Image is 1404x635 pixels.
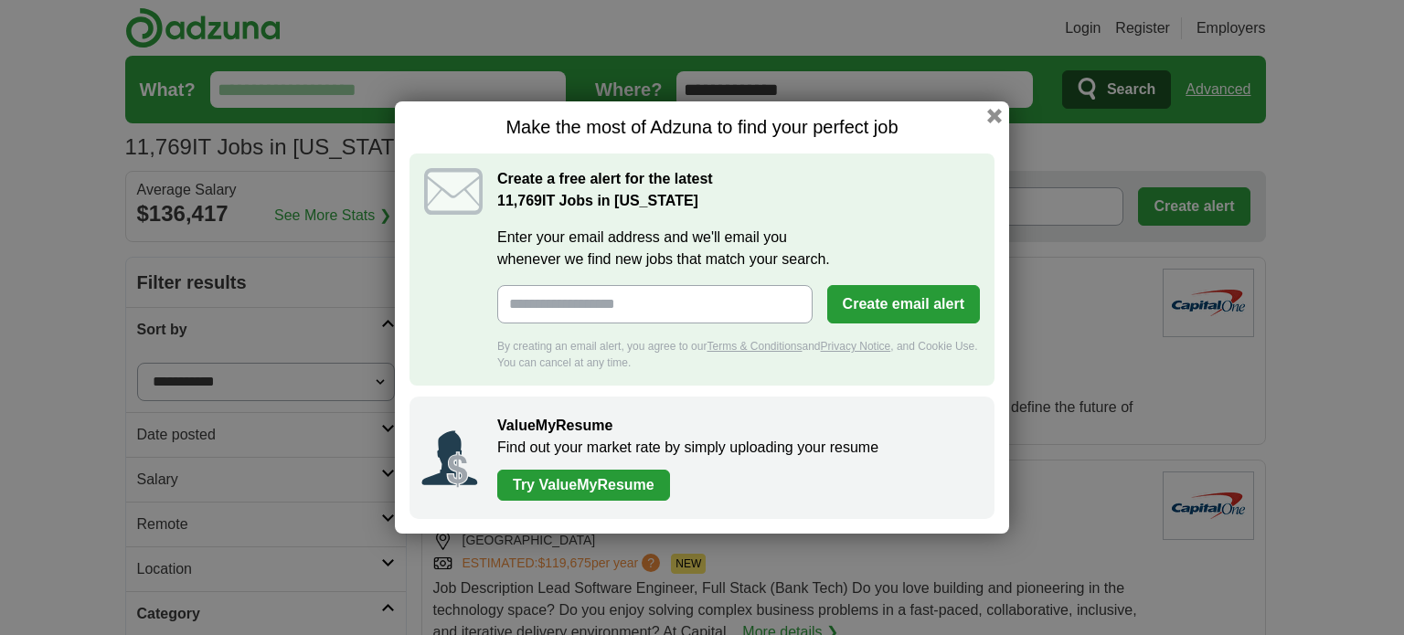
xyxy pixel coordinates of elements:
[821,340,891,353] a: Privacy Notice
[497,193,698,208] strong: IT Jobs in [US_STATE]
[424,168,483,215] img: icon_email.svg
[409,116,994,139] h1: Make the most of Adzuna to find your perfect job
[497,190,542,212] span: 11,769
[497,470,670,501] a: Try ValueMyResume
[497,168,980,212] h2: Create a free alert for the latest
[497,227,980,270] label: Enter your email address and we'll email you whenever we find new jobs that match your search.
[497,415,976,437] h2: ValueMyResume
[497,338,980,371] div: By creating an email alert, you agree to our and , and Cookie Use. You can cancel at any time.
[707,340,802,353] a: Terms & Conditions
[497,437,976,459] p: Find out your market rate by simply uploading your resume
[827,285,980,323] button: Create email alert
